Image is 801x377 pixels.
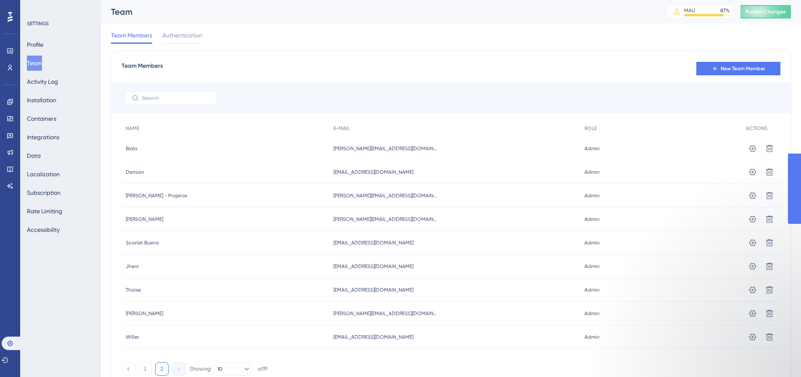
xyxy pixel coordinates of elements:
[111,30,152,40] span: Team Members
[584,216,600,223] span: Admin
[333,334,413,340] span: [EMAIL_ADDRESS][DOMAIN_NAME]
[333,192,439,199] span: [PERSON_NAME][EMAIL_ADDRESS][DOMAIN_NAME]
[584,169,600,175] span: Admin
[696,62,780,75] button: New Team Member
[155,362,169,376] button: 2
[126,125,139,132] span: NAME
[584,263,600,270] span: Admin
[27,148,41,163] button: Data
[126,145,137,152] span: Biola
[333,145,439,152] span: [PERSON_NAME][EMAIL_ADDRESS][DOMAIN_NAME]
[584,334,600,340] span: Admin
[745,8,786,15] span: Publish Changes
[126,192,187,199] span: [PERSON_NAME] - Projetos
[27,167,60,182] button: Localization
[190,365,211,373] div: Showing
[333,125,350,132] span: E-MAIL
[584,125,597,132] span: ROLE
[746,125,767,132] span: ACTIONS
[27,130,59,145] button: Integrations
[27,74,58,89] button: Activity Log
[584,192,600,199] span: Admin
[333,310,439,317] span: [PERSON_NAME][EMAIL_ADDRESS][DOMAIN_NAME]
[162,30,202,40] span: Authentication
[126,239,159,246] span: Scarlet Bueno
[258,365,267,373] div: of 19
[584,145,600,152] span: Admin
[126,263,139,270] span: Jheni
[720,7,730,14] div: 87 %
[616,314,784,373] iframe: Intercom notifications mensagem
[27,20,95,27] div: SETTINGS
[740,5,791,19] button: Publish Changes
[27,111,56,126] button: Containers
[27,185,61,200] button: Subscription
[333,287,413,293] span: [EMAIL_ADDRESS][DOMAIN_NAME]
[122,61,163,76] span: Team Members
[126,216,163,223] span: [PERSON_NAME]
[684,7,695,14] div: MAU
[27,37,43,52] button: Profile
[111,6,645,18] div: Team
[142,95,210,101] input: Search
[217,362,251,376] button: 10
[27,56,42,71] button: Team
[217,366,222,372] span: 10
[126,310,163,317] span: [PERSON_NAME]
[721,65,765,72] span: New Team Member
[126,287,141,293] span: Thaise
[333,216,439,223] span: [PERSON_NAME][EMAIL_ADDRESS][DOMAIN_NAME]
[27,93,56,108] button: Installation
[138,362,152,376] button: 1
[766,344,791,369] iframe: UserGuiding AI Assistant Launcher
[126,334,139,340] span: Willer
[584,310,600,317] span: Admin
[584,287,600,293] span: Admin
[333,263,413,270] span: [EMAIL_ADDRESS][DOMAIN_NAME]
[27,222,60,237] button: Accessibility
[584,239,600,246] span: Admin
[27,204,62,219] button: Rate Limiting
[333,239,413,246] span: [EMAIL_ADDRESS][DOMAIN_NAME]
[333,169,413,175] span: [EMAIL_ADDRESS][DOMAIN_NAME]
[126,169,144,175] span: Demian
